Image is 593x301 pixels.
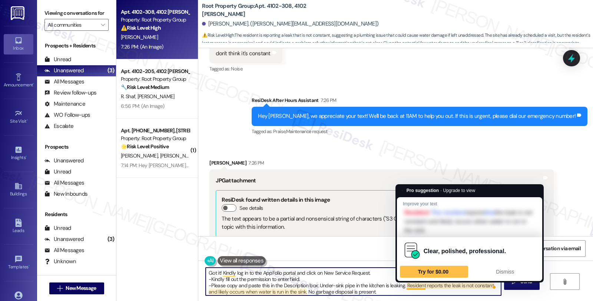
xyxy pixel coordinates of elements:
div: ResiDesk After Hours Assistant [252,96,587,107]
div: Property: Root Property Group [121,75,189,83]
a: Insights • [4,143,33,163]
div: Unanswered [44,157,84,165]
div: (3) [106,234,116,245]
div: 7:26 PM [246,159,264,167]
div: Apt. 4102-308, 4102 [PERSON_NAME] [121,8,189,16]
div: Tagged as: [209,63,282,74]
span: [PERSON_NAME] [138,93,175,100]
div: Escalate [44,122,73,130]
div: All Messages [44,78,84,86]
span: Share Conversation via email [515,245,581,252]
div: The text appears to be a partial and nonsensical string of characters ("S3 GTSTAN M"). It's impos... [222,215,536,231]
div: 6:56 PM: (An Image) [121,103,165,109]
i:  [562,279,567,285]
strong: ⚠️ Risk Level: High [202,32,234,38]
span: Praise , [273,128,286,135]
div: 7:26 PM [319,96,336,104]
div: Unread [44,168,71,176]
div: Unanswered [44,235,84,243]
b: Root Property Group: Apt. 4102-308, 4102 [PERSON_NAME] [202,2,350,18]
div: Prospects + Residents [37,42,116,50]
div: Unread [44,56,71,63]
div: Property: Root Property Group [121,16,189,24]
a: Leads [4,216,33,236]
span: Noise [231,66,242,72]
div: Unread [44,224,71,232]
strong: 🔧 Risk Level: Medium [121,84,169,90]
strong: ⚠️ Risk Level: High [121,24,161,31]
b: JPG attachment [216,177,256,184]
span: • [29,263,30,268]
div: All Messages [44,247,84,254]
div: Property: Root Property Group [121,135,189,142]
a: Site Visit • [4,107,33,127]
div: Unanswered [44,67,84,75]
div: Review follow-ups [44,89,96,97]
div: Tagged as: [252,126,587,137]
div: Maintenance [44,100,85,108]
div: (3) [106,65,116,76]
img: ResiDesk Logo [11,6,26,20]
span: [PERSON_NAME] [160,152,197,159]
i:  [57,285,63,291]
button: Share Conversation via email [510,240,586,257]
textarea: To enrich screen reader interactions, please activate Accessibility in Grammarly extension settings [206,268,501,295]
span: [PERSON_NAME] [121,152,160,159]
span: R. Shaf [121,93,138,100]
span: New Message [66,284,96,292]
div: Apt. 4102-205, 4102 [PERSON_NAME] [121,67,189,75]
input: All communities [48,19,97,31]
a: Buildings [4,180,33,200]
div: WO Follow-ups [44,111,90,119]
i:  [101,22,105,28]
div: All Messages [44,179,84,187]
div: 7:26 PM: (An Image) [121,43,163,50]
label: Viewing conversations for [44,7,109,19]
div: Prospects [37,143,116,151]
div: Apt. [PHONE_NUMBER], [STREET_ADDRESS] [121,127,189,135]
div: don't think it's constant [216,50,270,57]
b: ResiDesk found written details in this image [222,196,330,204]
div: New Inbounds [44,190,87,198]
div: [PERSON_NAME]. ([PERSON_NAME][EMAIL_ADDRESS][DOMAIN_NAME]) [202,20,378,28]
span: • [33,81,34,86]
div: Unknown [44,258,76,265]
div: [PERSON_NAME] [209,159,553,169]
div: Hey [PERSON_NAME], we appreciate your text! We'll be back at 11AM to help you out. If this is urg... [258,112,576,120]
span: : The resident is reporting a leak that is not constant, suggesting a plumbing issue that could c... [202,32,593,47]
div: 7:14 PM: Hey [PERSON_NAME] and [PERSON_NAME], we appreciate your text! We'll be back at 11AM to h... [121,162,480,169]
span: [PERSON_NAME] [121,34,158,40]
a: Templates • [4,253,33,273]
a: Inbox [4,34,33,54]
span: Maintenance request [286,128,328,135]
div: Residents [37,211,116,218]
button: New Message [49,282,104,294]
span: • [26,154,27,159]
strong: 🌟 Risk Level: Positive [121,143,169,150]
label: See details [239,204,263,212]
span: • [27,118,28,123]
